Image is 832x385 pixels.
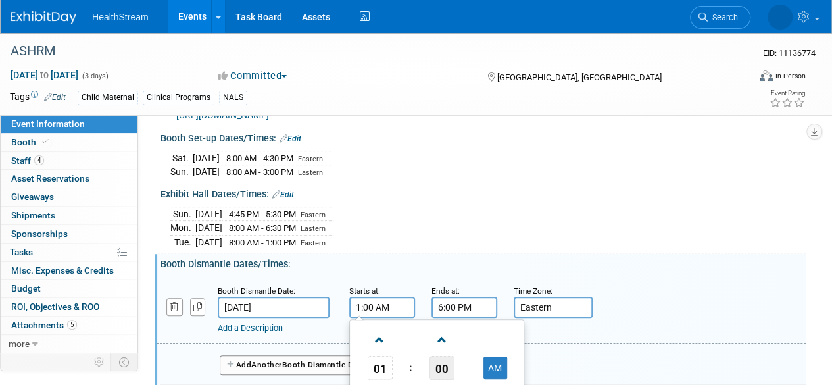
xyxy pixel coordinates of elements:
span: Another [251,360,282,369]
td: Sun. [170,165,193,179]
img: Format-Inperson.png [760,70,773,81]
span: to [38,70,51,80]
a: Sponsorships [1,225,137,243]
div: Child Maternal [78,91,138,105]
span: 5 [67,320,77,330]
small: Starts at: [349,286,380,295]
span: 8:00 AM - 4:30 PM [226,153,293,163]
a: Add a Description [218,323,283,333]
a: Booth [1,134,137,151]
span: Eastern [301,239,326,247]
span: Sponsorships [11,228,68,239]
a: Edit [272,190,294,199]
small: Booth Dismantle Date: [218,286,295,295]
input: Time Zone [514,297,593,318]
td: Tags [10,90,66,105]
button: AddAnotherBooth Dismantle Date [220,355,372,375]
span: 8:00 AM - 6:30 PM [229,223,296,233]
span: Attachments [11,320,77,330]
a: more [1,335,137,353]
a: ROI, Objectives & ROO [1,298,137,316]
span: Budget [11,283,41,294]
span: [DATE] [DATE] [10,69,79,81]
a: Attachments5 [1,317,137,334]
td: Toggle Event Tabs [111,353,138,371]
span: Booth [11,137,51,147]
td: Tue. [170,235,195,249]
span: 8:00 AM - 1:00 PM [229,238,296,247]
span: Event Information [11,118,85,129]
span: Eastern [301,224,326,233]
a: Edit [280,134,301,143]
span: Misc. Expenses & Credits [11,265,114,276]
input: End Time [431,297,497,318]
div: Clinical Programs [143,91,214,105]
img: Wendy Nixx [768,5,793,30]
span: Eastern [301,211,326,219]
a: Staff4 [1,152,137,170]
button: AM [483,357,507,379]
span: Giveaways [11,192,54,202]
span: Pick Minute [429,356,454,380]
a: Increment Hour [368,322,393,356]
small: Ends at: [431,286,460,295]
div: Event Format [689,68,806,88]
a: Shipments [1,207,137,224]
a: Giveaways [1,188,137,206]
a: Budget [1,280,137,297]
td: Sat. [170,151,193,165]
img: ExhibitDay [11,11,76,24]
span: Search [708,13,738,22]
span: Pick Hour [368,356,393,380]
td: Mon. [170,221,195,236]
td: [DATE] [193,151,220,165]
span: HealthStream [92,12,149,22]
div: Event Rating [770,90,805,97]
span: Shipments [11,210,55,220]
span: 4:45 PM - 5:30 PM [229,209,296,219]
a: Misc. Expenses & Credits [1,262,137,280]
span: ROI, Objectives & ROO [11,301,99,312]
span: Eastern [298,168,323,177]
td: [DATE] [195,221,222,236]
i: Booth reservation complete [42,138,49,145]
span: Eastern [298,155,323,163]
div: Booth Dismantle Dates/Times: [160,254,806,270]
div: Exhibit Hall Dates/Times: [160,184,806,201]
a: Edit [44,93,66,102]
span: [GEOGRAPHIC_DATA], [GEOGRAPHIC_DATA] [497,72,661,82]
span: Asset Reservations [11,173,89,184]
div: NALS [219,91,247,105]
td: [DATE] [195,235,222,249]
div: In-Person [775,71,806,81]
span: (3 days) [81,72,109,80]
span: Staff [11,155,44,166]
span: Tasks [10,247,33,257]
td: [DATE] [193,165,220,179]
small: Time Zone: [514,286,552,295]
span: 8:00 AM - 3:00 PM [226,167,293,177]
span: more [9,338,30,349]
a: Tasks [1,244,137,261]
button: Committed [214,69,292,83]
a: Event Information [1,115,137,133]
input: Start Time [349,297,415,318]
div: Booth Set-up Dates/Times: [160,128,806,145]
td: Sun. [170,207,195,221]
span: Event ID: 11136774 [763,48,816,58]
span: 4 [34,155,44,165]
a: Asset Reservations [1,170,137,188]
a: Increment Minute [429,322,454,356]
input: Date [218,297,330,318]
td: [DATE] [195,207,222,221]
td: : [407,356,414,380]
a: Search [690,6,750,29]
td: Personalize Event Tab Strip [88,353,111,371]
div: ASHRM [6,39,738,63]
